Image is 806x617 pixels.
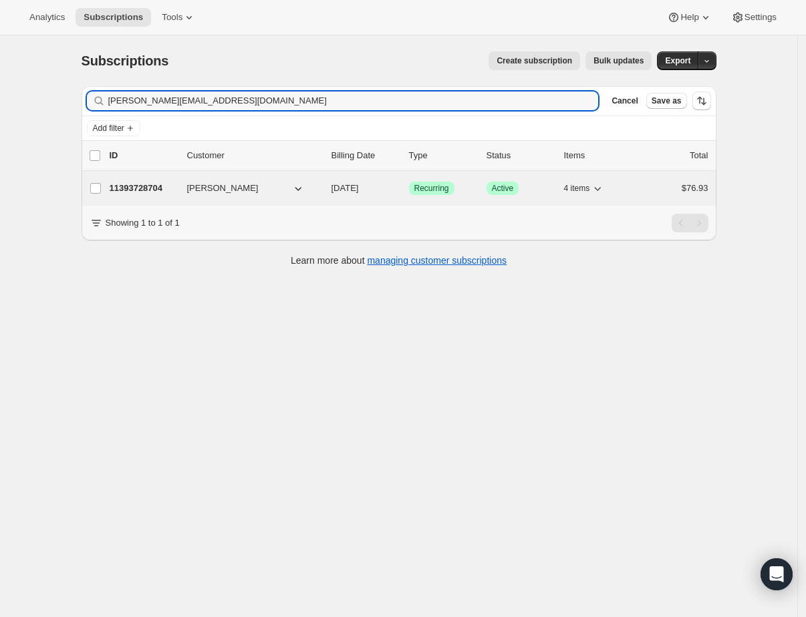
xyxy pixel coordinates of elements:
[682,183,708,193] span: $76.93
[672,214,708,232] nav: Pagination
[93,123,124,134] span: Add filter
[414,183,449,194] span: Recurring
[409,149,476,162] div: Type
[331,149,398,162] p: Billing Date
[680,12,698,23] span: Help
[652,95,682,106] span: Save as
[723,8,785,27] button: Settings
[187,149,321,162] p: Customer
[659,8,720,27] button: Help
[564,183,590,194] span: 4 items
[87,120,140,136] button: Add filter
[110,149,708,162] div: IDCustomerBilling DateTypeStatusItemsTotal
[564,179,605,198] button: 4 items
[162,12,182,23] span: Tools
[84,12,143,23] span: Subscriptions
[690,149,708,162] p: Total
[110,149,176,162] p: ID
[76,8,151,27] button: Subscriptions
[154,8,204,27] button: Tools
[657,51,698,70] button: Export
[497,55,572,66] span: Create subscription
[108,91,599,110] input: Filter subscribers
[291,254,507,267] p: Learn more about
[179,178,313,199] button: [PERSON_NAME]
[487,149,553,162] p: Status
[331,183,359,193] span: [DATE]
[106,216,180,230] p: Showing 1 to 1 of 1
[665,55,690,66] span: Export
[21,8,73,27] button: Analytics
[646,93,687,109] button: Save as
[606,93,643,109] button: Cancel
[745,12,777,23] span: Settings
[29,12,65,23] span: Analytics
[564,149,631,162] div: Items
[761,558,793,590] div: Open Intercom Messenger
[593,55,644,66] span: Bulk updates
[110,182,176,195] p: 11393728704
[187,182,259,195] span: [PERSON_NAME]
[110,179,708,198] div: 11393728704[PERSON_NAME][DATE]SuccessRecurringSuccessActive4 items$76.93
[612,95,638,106] span: Cancel
[585,51,652,70] button: Bulk updates
[367,255,507,266] a: managing customer subscriptions
[82,53,169,68] span: Subscriptions
[489,51,580,70] button: Create subscription
[492,183,514,194] span: Active
[692,91,711,110] button: Sort the results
